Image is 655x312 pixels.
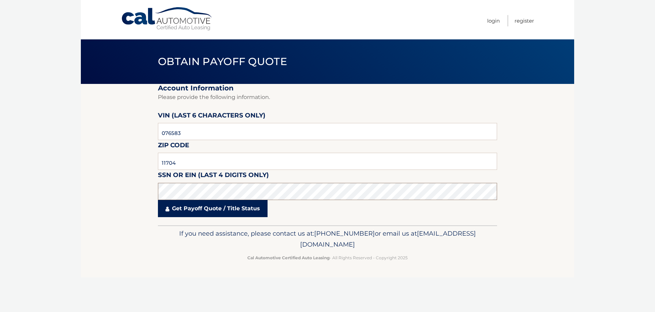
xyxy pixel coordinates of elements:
[158,84,497,92] h2: Account Information
[158,92,497,102] p: Please provide the following information.
[162,254,493,261] p: - All Rights Reserved - Copyright 2025
[158,140,189,153] label: Zip Code
[158,55,287,68] span: Obtain Payoff Quote
[158,170,269,183] label: SSN or EIN (last 4 digits only)
[121,7,213,31] a: Cal Automotive
[247,255,330,260] strong: Cal Automotive Certified Auto Leasing
[158,110,265,123] label: VIN (last 6 characters only)
[487,15,500,26] a: Login
[162,228,493,250] p: If you need assistance, please contact us at: or email us at
[314,229,375,237] span: [PHONE_NUMBER]
[515,15,534,26] a: Register
[158,200,268,217] a: Get Payoff Quote / Title Status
